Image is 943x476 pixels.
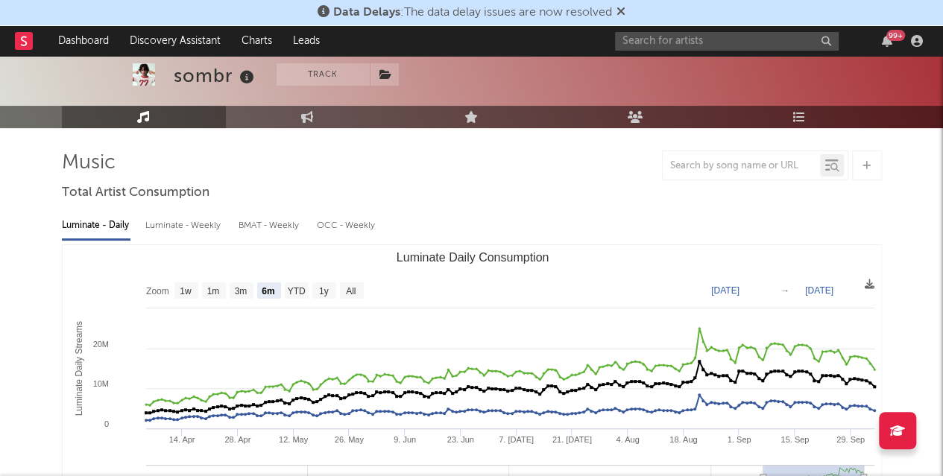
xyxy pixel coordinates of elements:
[616,7,625,19] span: Dismiss
[333,7,400,19] span: Data Delays
[231,26,283,56] a: Charts
[836,435,865,444] text: 29. Sep
[104,419,108,428] text: 0
[317,213,376,238] div: OCC - Weekly
[145,213,224,238] div: Luminate - Weekly
[447,435,473,444] text: 23. Jun
[283,26,330,56] a: Leads
[277,63,370,86] button: Track
[346,286,356,296] text: All
[92,340,108,349] text: 20M
[394,435,416,444] text: 9. Jun
[552,435,591,444] text: 21. [DATE]
[882,35,892,47] button: 99+
[287,286,305,296] text: YTD
[333,7,612,19] span: : The data delay issues are now resolved
[727,435,751,444] text: 1. Sep
[334,435,364,444] text: 26. May
[206,286,219,296] text: 1m
[62,213,130,238] div: Luminate - Daily
[119,26,231,56] a: Discovery Assistant
[780,285,789,296] text: →
[318,286,328,296] text: 1y
[180,286,192,296] text: 1w
[499,435,534,444] text: 7. [DATE]
[669,435,697,444] text: 18. Aug
[224,435,250,444] text: 28. Apr
[262,286,274,296] text: 6m
[616,435,639,444] text: 4. Aug
[278,435,308,444] text: 12. May
[62,184,209,202] span: Total Artist Consumption
[234,286,247,296] text: 3m
[615,32,839,51] input: Search for artists
[805,285,833,296] text: [DATE]
[92,379,108,388] text: 10M
[48,26,119,56] a: Dashboard
[711,285,739,296] text: [DATE]
[73,321,83,416] text: Luminate Daily Streams
[396,251,549,264] text: Luminate Daily Consumption
[886,30,905,41] div: 99 +
[663,160,820,172] input: Search by song name or URL
[146,286,169,296] text: Zoom
[168,435,195,444] text: 14. Apr
[239,213,302,238] div: BMAT - Weekly
[780,435,809,444] text: 15. Sep
[174,63,258,88] div: sombr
